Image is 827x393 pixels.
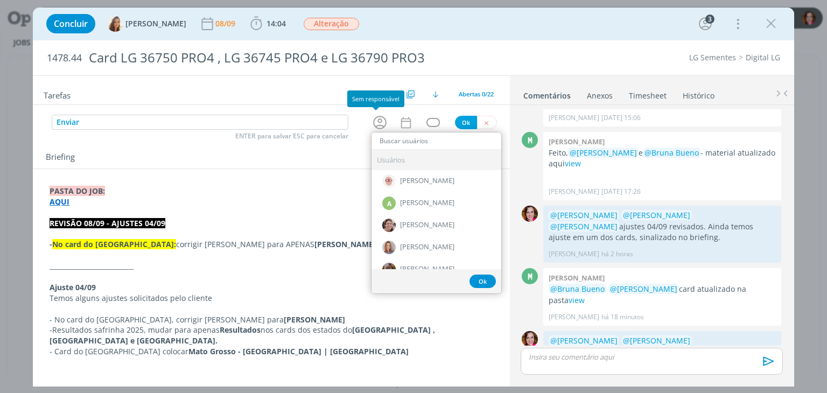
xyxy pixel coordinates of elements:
img: A [382,241,396,254]
p: - [50,325,493,346]
img: B [522,206,538,222]
span: Alteração [304,18,359,30]
a: Comentários [523,86,571,101]
strong: PASTA DO JOB: [50,186,105,196]
a: view [569,295,585,305]
a: Histórico [682,86,715,101]
p: [PERSON_NAME] [549,187,599,196]
p: [PERSON_NAME] [549,312,599,322]
strong: [PERSON_NAME] [314,239,376,249]
img: arrow-down.svg [432,91,439,97]
span: Tarefas [44,88,71,101]
button: Ok [455,116,477,129]
span: @[PERSON_NAME] [570,148,637,158]
p: [PERSON_NAME] [549,249,599,259]
button: Alteração [303,17,360,31]
span: [PERSON_NAME] [400,265,454,274]
p: ajuste 08/09 ok, materiais atualizados na pasta . [549,335,776,368]
button: Concluir [46,14,95,33]
div: M [522,132,538,148]
img: A [382,174,396,188]
span: Briefing [46,151,75,165]
span: há 2 horas [601,249,633,259]
span: [DATE] 15:06 [601,113,641,123]
span: há 18 minutos [601,312,644,322]
button: 14:04 [248,15,289,32]
p: __________________________ [50,261,493,271]
span: orrigir [PERSON_NAME] para [180,314,284,325]
p: card atualizado na pasta [549,284,776,306]
span: - N [50,314,60,325]
span: [DATE] 17:26 [601,187,641,196]
span: @Bruna Bueno [644,148,699,158]
p: [PERSON_NAME] [549,113,599,123]
strong: No card do [GEOGRAPHIC_DATA]: [52,239,176,249]
div: Usuários [372,150,501,170]
b: [PERSON_NAME] [549,137,605,146]
span: [PERSON_NAME] [400,243,454,252]
div: A [382,196,396,210]
p: ajustes 04/09 revisados. Ainda temos ajuste em um dos cards, sinalizado no briefing. [549,210,776,243]
img: V [107,16,123,32]
input: Buscar usuários [372,134,501,149]
img: A [382,219,396,232]
span: [PERSON_NAME] [400,177,454,186]
div: Sem responsável [347,90,404,107]
div: 3 [705,15,714,24]
span: o card do [GEOGRAPHIC_DATA], c [60,314,180,325]
span: corrigir [PERSON_NAME] para APENAS [176,239,314,249]
p: Feito, e - material atualizado aqui [549,148,776,170]
span: @[PERSON_NAME] [623,210,690,220]
button: 3 [697,15,714,32]
div: Card LG 36750 PRO4 , LG 36745 PRO4 e LG 36790 PRO3 [84,45,470,71]
div: dialog [33,8,794,387]
div: Anexos [587,90,613,101]
a: view [565,158,581,169]
span: Concluir [54,19,88,28]
strong: [PERSON_NAME] [284,314,345,325]
button: Ok [469,275,496,288]
a: Timesheet [628,86,667,101]
b: [PERSON_NAME] [549,273,605,283]
strong: - [50,239,52,249]
img: B [522,331,538,347]
span: - Card do [GEOGRAPHIC_DATA] colocar [50,346,188,356]
span: ENTER para salvar ESC para cancelar [235,132,348,141]
span: Resultados safrinha 2025, mudar para apenas [52,325,220,335]
span: Abertas 0/22 [459,90,494,98]
button: V[PERSON_NAME] [107,16,186,32]
span: @[PERSON_NAME] [550,335,618,346]
span: @[PERSON_NAME] [550,221,618,231]
strong: Ajuste 04/09 [50,282,96,292]
img: A [382,263,396,276]
p: Temos alguns ajustes solicitados pelo cliente [50,293,493,304]
a: Digital LG [746,52,780,62]
div: 08/09 [215,20,237,27]
a: LG Sementes [689,52,736,62]
span: 1478.44 [47,52,82,64]
span: @[PERSON_NAME] [550,210,618,220]
span: nos cards dos estados do [261,325,352,335]
p: ---------------- [50,378,493,389]
div: M [522,268,538,284]
span: [PERSON_NAME] [400,199,454,208]
span: @[PERSON_NAME] [623,335,690,346]
span: [PERSON_NAME] [400,221,454,230]
span: @Bruna Bueno [550,284,605,294]
a: AQUI [50,196,69,207]
strong: Resultados [220,325,261,335]
strong: REVISÃO 08/09 - AJUSTES 04/09 [50,218,165,228]
span: [PERSON_NAME] [125,20,186,27]
strong: [GEOGRAPHIC_DATA] , [GEOGRAPHIC_DATA] e [GEOGRAPHIC_DATA]. [50,325,437,346]
span: @[PERSON_NAME] [610,284,677,294]
span: 14:04 [267,18,286,29]
strong: Mato Grosso - [GEOGRAPHIC_DATA] | [GEOGRAPHIC_DATA] [188,346,409,356]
